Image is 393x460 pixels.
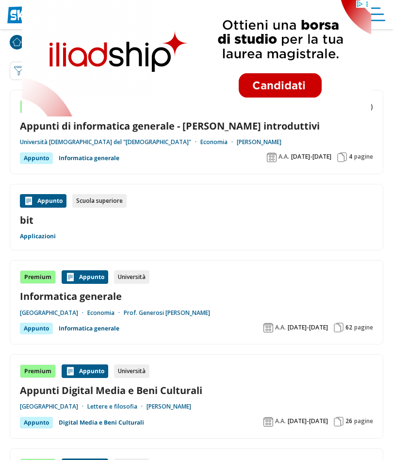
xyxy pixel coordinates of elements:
[20,152,53,164] div: Appunto
[349,153,352,161] span: 4
[354,324,373,331] span: pagine
[20,214,373,227] a: bit
[10,35,24,49] img: Home
[20,194,66,208] div: Appunto
[20,232,56,240] a: Applicazioni
[354,417,373,425] span: pagine
[20,384,373,397] a: Appunti Digital Media e Beni Culturali
[114,364,149,378] div: Università
[288,324,328,331] span: [DATE]-[DATE]
[263,323,273,332] img: Anno accademico
[62,364,108,378] div: Appunto
[20,364,56,378] div: Premium
[345,324,352,331] span: 62
[267,152,277,162] img: Anno accademico
[20,309,87,317] a: [GEOGRAPHIC_DATA]
[124,309,210,317] a: Prof. Generosi [PERSON_NAME]
[345,417,352,425] span: 26
[20,323,53,334] div: Appunto
[72,194,127,208] div: Scuola superiore
[337,152,347,162] img: Pagine
[59,323,119,334] a: Informatica generale
[263,417,273,427] img: Anno accademico
[334,417,344,427] img: Pagine
[20,270,56,284] div: Premium
[354,153,373,161] span: pagine
[62,270,108,284] div: Appunto
[288,417,328,425] span: [DATE]-[DATE]
[278,153,289,161] span: A.A.
[59,417,144,428] a: Digital Media e Beni Culturali
[20,100,56,114] div: Premium
[20,417,53,428] div: Appunto
[200,138,237,146] a: Economia
[147,403,191,411] a: [PERSON_NAME]
[237,138,281,146] a: [PERSON_NAME]
[114,270,149,284] div: Università
[20,119,373,132] a: Appunti di informatica generale - [PERSON_NAME] introduttivi
[291,153,331,161] span: [DATE]-[DATE]
[87,309,124,317] a: Economia
[65,366,75,376] img: Appunti contenuto
[20,290,373,303] a: Informatica generale
[14,66,24,76] img: Filtra filtri mobile
[24,196,33,206] img: Appunti contenuto
[275,324,286,331] span: A.A.
[10,35,24,51] a: Home
[87,403,147,411] a: Lettere e filosofia
[10,62,48,80] button: Filtra
[334,323,344,332] img: Pagine
[275,417,286,425] span: A.A.
[65,272,75,282] img: Appunti contenuto
[20,403,87,411] a: [GEOGRAPHIC_DATA]
[365,4,386,25] img: Menù
[59,152,119,164] a: Informatica generale
[20,138,200,146] a: Università [DEMOGRAPHIC_DATA] del "[DEMOGRAPHIC_DATA]"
